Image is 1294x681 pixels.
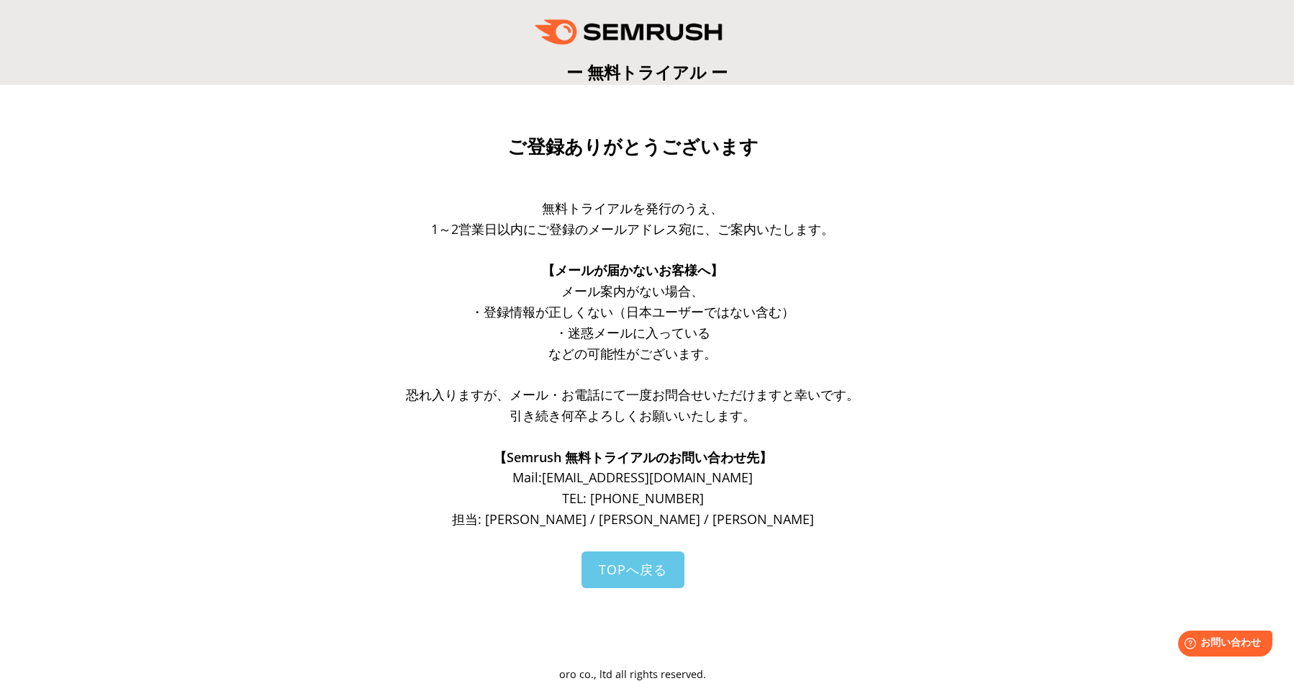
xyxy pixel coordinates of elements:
span: 1～2営業日以内にご登録のメールアドレス宛に、ご案内いたします。 [431,220,834,238]
span: 無料トライアルを発行のうえ、 [542,199,723,217]
span: ー 無料トライアル ー [566,60,728,84]
span: Mail: [EMAIL_ADDRESS][DOMAIN_NAME] [512,469,753,486]
span: TOPへ戻る [599,561,667,578]
span: メール案内がない場合、 [561,282,704,299]
span: ・登録情報が正しくない（日本ユーザーではない含む） [471,303,795,320]
iframe: Help widget launcher [1166,625,1278,665]
span: 引き続き何卒よろしくお願いいたします。 [510,407,756,424]
span: ご登録ありがとうございます [507,136,759,158]
span: ・迷惑メールに入っている [555,324,710,341]
span: TEL: [PHONE_NUMBER] [562,490,704,507]
span: 恐れ入りますが、メール・お電話にて一度お問合せいただけますと幸いです。 [406,386,859,403]
span: 【Semrush 無料トライアルのお問い合わせ先】 [494,448,772,466]
span: oro co., ltd all rights reserved. [559,667,706,681]
a: TOPへ戻る [582,551,684,588]
span: 【メールが届かないお客様へ】 [542,261,723,279]
span: 担当: [PERSON_NAME] / [PERSON_NAME] / [PERSON_NAME] [452,510,814,528]
span: などの可能性がございます。 [548,345,717,362]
